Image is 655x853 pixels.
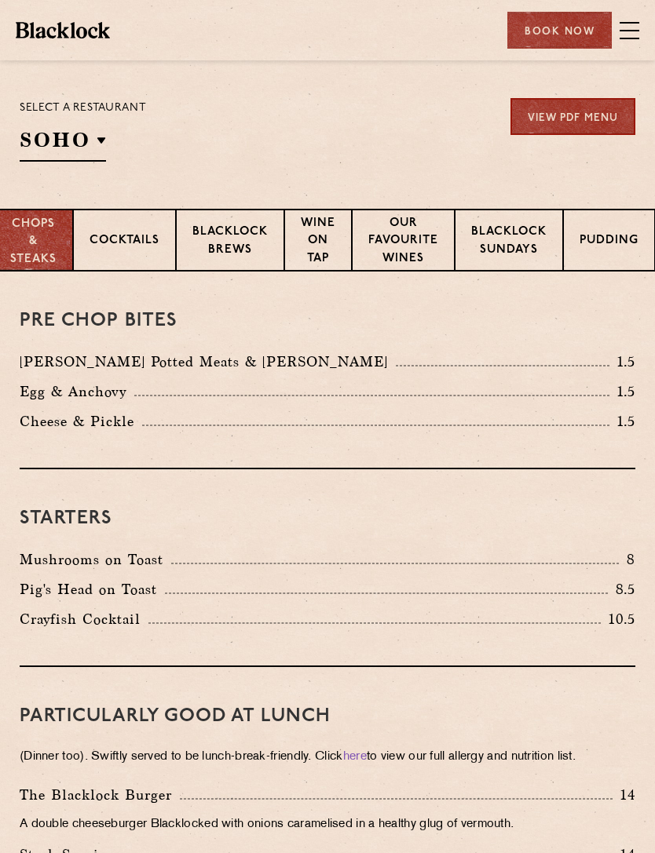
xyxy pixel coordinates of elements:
p: 1.5 [609,411,636,432]
p: Crayfish Cocktail [20,608,148,630]
p: Cheese & Pickle [20,410,142,432]
p: 10.5 [601,609,635,629]
h3: Starters [20,509,635,529]
p: 1.5 [609,352,636,372]
p: Blacklock Brews [192,224,268,261]
p: 8.5 [608,579,636,600]
img: BL_Textured_Logo-footer-cropped.svg [16,22,110,38]
p: Cocktails [90,232,159,252]
p: Blacklock Sundays [471,224,547,261]
p: Egg & Anchovy [20,381,134,403]
p: Our favourite wines [368,215,438,270]
p: A double cheeseburger Blacklocked with onions caramelised in a healthy glug of vermouth. [20,814,635,836]
p: Wine on Tap [301,215,335,270]
p: Pig's Head on Toast [20,578,165,600]
p: Chops & Steaks [10,216,57,269]
p: [PERSON_NAME] Potted Meats & [PERSON_NAME] [20,351,396,373]
p: Pudding [580,232,639,252]
h2: SOHO [20,126,106,162]
h3: PARTICULARLY GOOD AT LUNCH [20,706,635,727]
h3: Pre Chop Bites [20,311,635,331]
p: 1.5 [609,381,636,402]
a: View PDF Menu [510,98,635,135]
div: Book Now [507,12,612,49]
p: 8 [619,549,635,570]
p: The Blacklock Burger [20,784,180,806]
p: (Dinner too). Swiftly served to be lunch-break-friendly. Click to view our full allergy and nutri... [20,746,635,768]
p: Select a restaurant [20,98,146,118]
p: Mushrooms on Toast [20,549,171,570]
p: 14 [613,785,635,805]
a: here [343,751,367,763]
